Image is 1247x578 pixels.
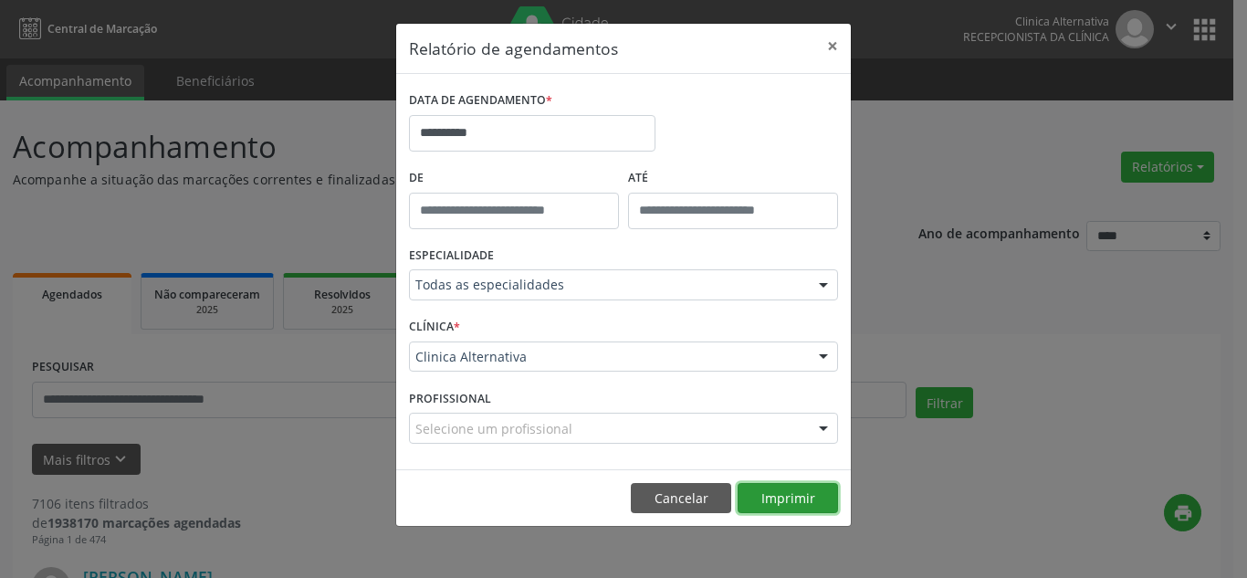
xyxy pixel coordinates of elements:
label: ATÉ [628,164,838,193]
label: De [409,164,619,193]
h5: Relatório de agendamentos [409,37,618,60]
span: Selecione um profissional [415,419,572,438]
button: Cancelar [631,483,731,514]
label: CLÍNICA [409,313,460,342]
button: Imprimir [738,483,838,514]
span: Todas as especialidades [415,276,801,294]
label: PROFISSIONAL [409,384,491,413]
span: Clinica Alternativa [415,348,801,366]
button: Close [814,24,851,68]
label: DATA DE AGENDAMENTO [409,87,552,115]
label: ESPECIALIDADE [409,242,494,270]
